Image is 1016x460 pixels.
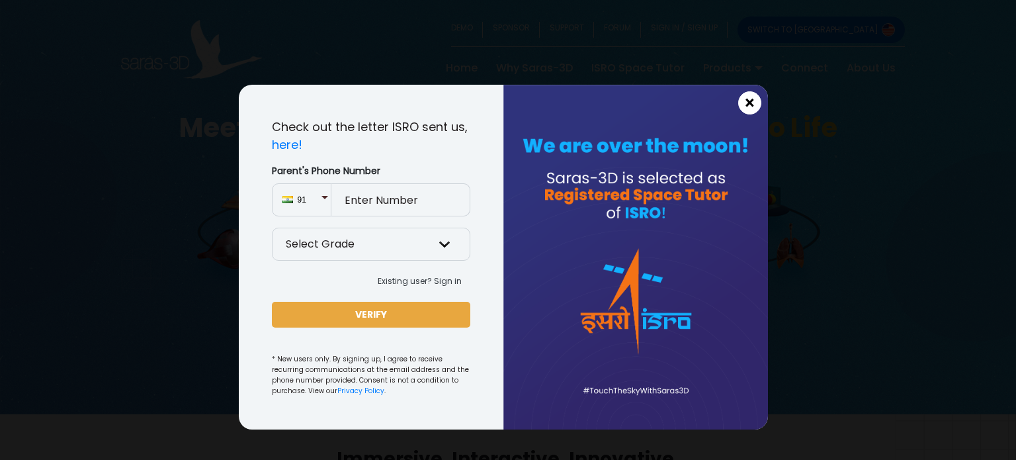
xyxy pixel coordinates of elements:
[272,118,470,154] p: Check out the letter ISRO sent us,
[298,194,321,206] span: 91
[331,183,470,216] input: Enter Number
[738,91,761,115] button: Close
[744,95,755,112] span: ×
[337,386,384,396] a: Privacy Policy
[272,354,470,396] small: * New users only. By signing up, I agree to receive recurring communications at the email address...
[272,136,302,153] a: here!
[369,271,470,291] button: Existing user? Sign in
[272,302,470,328] button: VERIFY
[272,164,470,178] label: Parent's Phone Number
